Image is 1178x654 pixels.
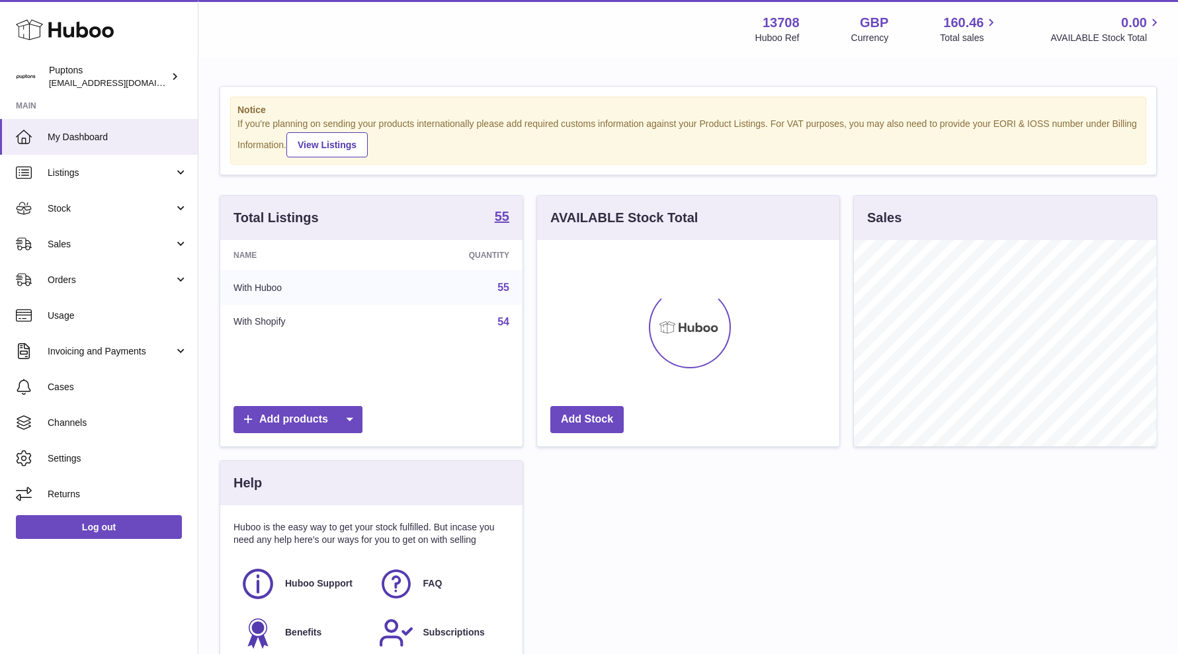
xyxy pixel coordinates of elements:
[48,167,174,179] span: Listings
[286,132,368,157] a: View Listings
[423,626,485,639] span: Subscriptions
[285,577,353,590] span: Huboo Support
[851,32,889,44] div: Currency
[233,521,509,546] p: Huboo is the easy way to get your stock fulfilled. But incase you need any help here's our ways f...
[550,406,624,433] a: Add Stock
[495,210,509,225] a: 55
[48,274,174,286] span: Orders
[49,77,194,88] span: [EMAIL_ADDRESS][DOMAIN_NAME]
[233,406,362,433] a: Add products
[240,566,365,602] a: Huboo Support
[233,209,319,227] h3: Total Listings
[48,452,188,465] span: Settings
[1050,14,1162,44] a: 0.00 AVAILABLE Stock Total
[860,14,888,32] strong: GBP
[1050,32,1162,44] span: AVAILABLE Stock Total
[48,131,188,143] span: My Dashboard
[497,282,509,293] a: 55
[48,381,188,393] span: Cases
[16,67,36,87] img: hello@puptons.com
[755,32,800,44] div: Huboo Ref
[16,515,182,539] a: Log out
[378,566,503,602] a: FAQ
[48,345,174,358] span: Invoicing and Payments
[940,32,999,44] span: Total sales
[495,210,509,223] strong: 55
[940,14,999,44] a: 160.46 Total sales
[763,14,800,32] strong: 13708
[943,14,984,32] span: 160.46
[48,202,174,215] span: Stock
[220,305,383,339] td: With Shopify
[220,240,383,270] th: Name
[867,209,902,227] h3: Sales
[220,270,383,305] td: With Huboo
[49,64,168,89] div: Puptons
[285,626,321,639] span: Benefits
[550,209,698,227] h3: AVAILABLE Stock Total
[233,474,262,492] h3: Help
[237,118,1139,157] div: If you're planning on sending your products internationally please add required customs informati...
[48,309,188,322] span: Usage
[48,417,188,429] span: Channels
[383,240,523,270] th: Quantity
[237,104,1139,116] strong: Notice
[48,238,174,251] span: Sales
[423,577,442,590] span: FAQ
[48,488,188,501] span: Returns
[240,615,365,651] a: Benefits
[1121,14,1147,32] span: 0.00
[378,615,503,651] a: Subscriptions
[497,316,509,327] a: 54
